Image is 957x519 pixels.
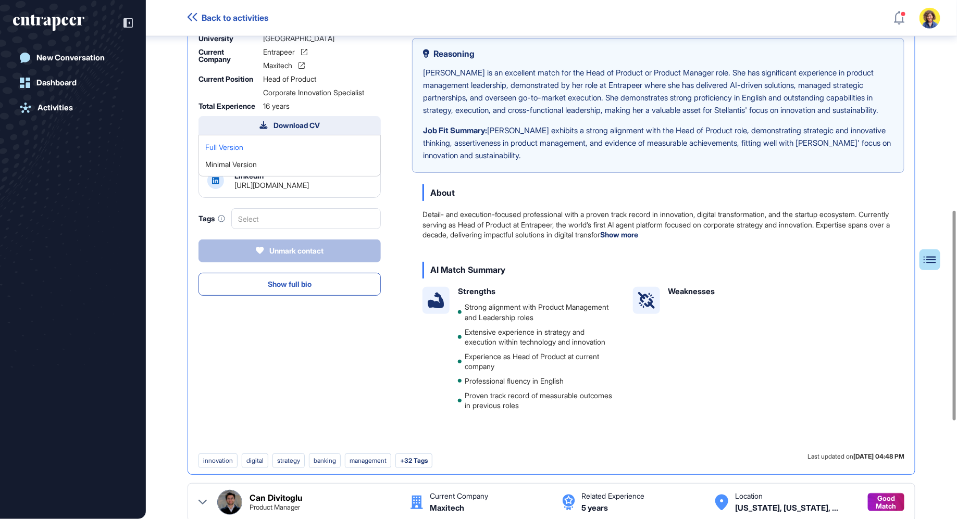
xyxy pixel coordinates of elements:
span: 16 years [263,103,290,110]
div: digital [242,453,268,468]
strong: [DATE] 04:48 PM [853,452,904,460]
div: LinkedIn [234,172,264,180]
div: Strengths [458,287,495,296]
span: Back to activities [202,13,268,23]
div: banking [309,453,341,468]
a: [URL][DOMAIN_NAME] [234,181,309,189]
span: Full Version [205,143,243,151]
span: Entrapeer [263,48,295,56]
div: Current Company [198,48,257,69]
p: [PERSON_NAME] is an excellent match for the Head of Product or Product Manager role. She has sign... [423,67,893,117]
span: Show more [600,230,638,239]
div: strategy [272,453,305,468]
div: Product Manager [250,504,300,511]
div: management [345,453,391,468]
strong: Job Fit Summary: [423,125,487,135]
span: AI Match Summary [430,265,505,275]
li: Experience as Head of Product at current company [458,351,616,372]
div: University [198,35,257,42]
img: Can Divitoglu [218,490,242,514]
div: [GEOGRAPHIC_DATA] [263,35,381,42]
div: Can Divitoglu [250,493,303,502]
span: Show full bio [268,281,312,288]
div: 5 years [581,504,608,512]
span: Head of Product [263,75,316,83]
div: +32 Tags [395,453,432,468]
div: Weaknesses [668,287,715,296]
span: About [430,188,455,198]
div: Activities [38,103,73,112]
div: Maxitech [430,504,464,512]
div: Location [735,492,763,500]
span: Good Match [873,495,899,510]
button: Show full bio [198,273,381,296]
div: entrapeer-logo [13,15,84,31]
p: [PERSON_NAME] exhibits a strong alignment with the Head of Product role, demonstrating strategic ... [423,124,893,162]
div: New York, New York, United States United States [735,504,838,512]
a: Maxitech [263,62,305,69]
img: user-avatar [919,8,940,29]
a: Entrapeer [263,48,307,56]
a: New Conversation [13,47,133,68]
span: Minimal Version [205,160,257,169]
div: innovation [198,453,238,468]
span: Maxitech [263,62,292,69]
div: Download CV [259,121,320,130]
div: Select [231,208,381,229]
div: Last updated on [759,453,904,460]
span: Corporate Innovation Specialist [263,89,364,96]
div: Tags [198,215,225,222]
li: Professional fluency in English [458,376,564,386]
a: Dashboard [13,72,133,93]
div: Current Company [430,492,488,500]
a: Back to activities [188,13,268,23]
div: Related Experience [581,492,644,500]
li: Proven track record of measurable outcomes in previous roles [458,390,616,411]
li: Extensive experience in strategy and execution within technology and innovation [458,327,616,347]
div: Total Experience [198,103,257,110]
div: New Conversation [36,53,105,62]
span: Reasoning [433,49,475,58]
a: Activities [13,97,133,118]
div: Current Position [198,75,257,96]
div: Dashboard [36,78,77,87]
li: Strong alignment with Product Management and Leadership roles [458,302,616,322]
button: Download CV [198,116,381,135]
div: Detail- and execution-focused professional with a proven track record in innovation, digital tran... [422,209,894,240]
